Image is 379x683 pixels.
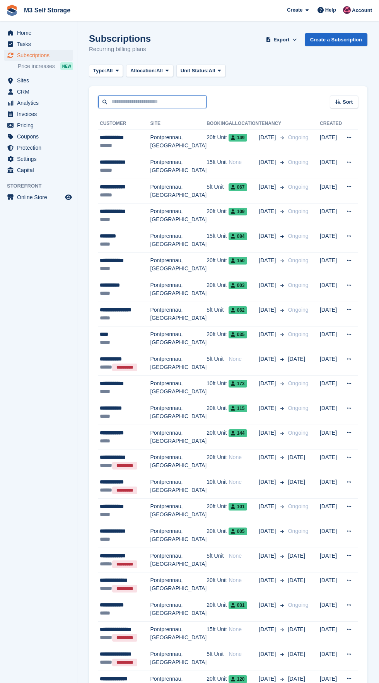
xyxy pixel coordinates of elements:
[229,380,247,388] span: 173
[288,454,305,460] span: [DATE]
[89,65,123,77] button: Type: All
[259,133,277,142] span: [DATE]
[288,503,309,509] span: Ongoing
[207,228,229,253] td: 15ft Unit
[207,376,229,400] td: 10ft Unit
[320,351,342,376] td: [DATE]
[207,548,229,572] td: 5ft Unit
[4,86,73,97] a: menu
[288,405,309,411] span: Ongoing
[259,158,277,166] span: [DATE]
[288,602,309,608] span: Ongoing
[4,27,73,38] a: menu
[288,577,305,583] span: [DATE]
[229,429,247,437] span: 144
[320,277,342,302] td: [DATE]
[352,7,372,14] span: Account
[207,351,229,376] td: 5ft Unit
[17,131,63,142] span: Coupons
[150,499,207,523] td: Pontprennau, [GEOGRAPHIC_DATA]
[320,622,342,646] td: [DATE]
[229,405,247,412] span: 115
[17,120,63,131] span: Pricing
[150,548,207,572] td: Pontprennau, [GEOGRAPHIC_DATA]
[17,165,63,176] span: Capital
[259,650,277,658] span: [DATE]
[320,400,342,425] td: [DATE]
[7,182,77,190] span: Storefront
[320,179,342,203] td: [DATE]
[259,527,277,535] span: [DATE]
[150,302,207,326] td: Pontprennau, [GEOGRAPHIC_DATA]
[288,528,309,534] span: Ongoing
[98,118,150,130] th: Customer
[89,45,151,54] p: Recurring billing plans
[259,330,277,338] span: [DATE]
[229,650,259,658] div: None
[207,154,229,179] td: 15ft Unit
[4,131,73,142] a: menu
[150,572,207,597] td: Pontprennau, [GEOGRAPHIC_DATA]
[320,203,342,228] td: [DATE]
[207,179,229,203] td: 5ft Unit
[288,676,305,682] span: [DATE]
[320,326,342,351] td: [DATE]
[18,62,73,70] a: Price increases NEW
[106,67,113,75] span: All
[259,453,277,461] span: [DATE]
[259,404,277,412] span: [DATE]
[4,75,73,86] a: menu
[150,523,207,548] td: Pontprennau, [GEOGRAPHIC_DATA]
[229,331,247,338] span: 035
[320,597,342,622] td: [DATE]
[229,232,247,240] span: 084
[150,376,207,400] td: Pontprennau, [GEOGRAPHIC_DATA]
[259,552,277,560] span: [DATE]
[207,572,229,597] td: 20ft Unit
[320,646,342,671] td: [DATE]
[207,302,229,326] td: 5ft Unit
[229,257,247,265] span: 150
[320,523,342,548] td: [DATE]
[17,97,63,108] span: Analytics
[150,597,207,622] td: Pontprennau, [GEOGRAPHIC_DATA]
[288,134,309,140] span: Ongoing
[229,118,259,130] th: Allocation
[288,331,309,337] span: Ongoing
[325,6,336,14] span: Help
[259,478,277,486] span: [DATE]
[150,400,207,425] td: Pontprennau, [GEOGRAPHIC_DATA]
[126,65,173,77] button: Allocation: All
[320,425,342,449] td: [DATE]
[288,233,309,239] span: Ongoing
[320,302,342,326] td: [DATE]
[17,27,63,38] span: Home
[17,39,63,50] span: Tasks
[259,232,277,240] span: [DATE]
[229,158,259,166] div: None
[4,154,73,164] a: menu
[17,50,63,61] span: Subscriptions
[150,449,207,474] td: Pontprennau, [GEOGRAPHIC_DATA]
[259,183,277,191] span: [DATE]
[259,355,277,363] span: [DATE]
[343,98,353,106] span: Sort
[229,625,259,633] div: None
[21,4,73,17] a: M3 Self Storage
[320,376,342,400] td: [DATE]
[181,67,209,75] span: Unit Status:
[288,356,305,362] span: [DATE]
[60,62,73,70] div: NEW
[320,499,342,523] td: [DATE]
[150,118,207,130] th: Site
[150,154,207,179] td: Pontprennau, [GEOGRAPHIC_DATA]
[288,257,309,263] span: Ongoing
[320,228,342,253] td: [DATE]
[288,553,305,559] span: [DATE]
[288,380,309,386] span: Ongoing
[156,67,163,75] span: All
[229,134,247,142] span: 149
[320,253,342,277] td: [DATE]
[150,622,207,646] td: Pontprennau, [GEOGRAPHIC_DATA]
[150,277,207,302] td: Pontprennau, [GEOGRAPHIC_DATA]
